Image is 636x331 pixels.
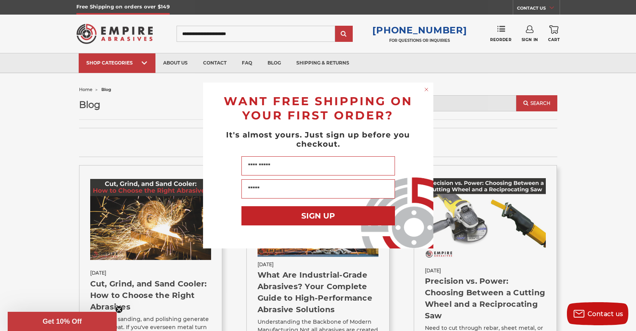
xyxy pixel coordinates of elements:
button: SIGN UP [241,206,395,225]
button: Close dialog [423,86,430,93]
span: Contact us [588,310,623,318]
span: WANT FREE SHIPPING ON YOUR FIRST ORDER? [224,94,413,122]
button: Contact us [567,302,628,325]
span: It's almost yours. Just sign up before you checkout. [226,130,410,149]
